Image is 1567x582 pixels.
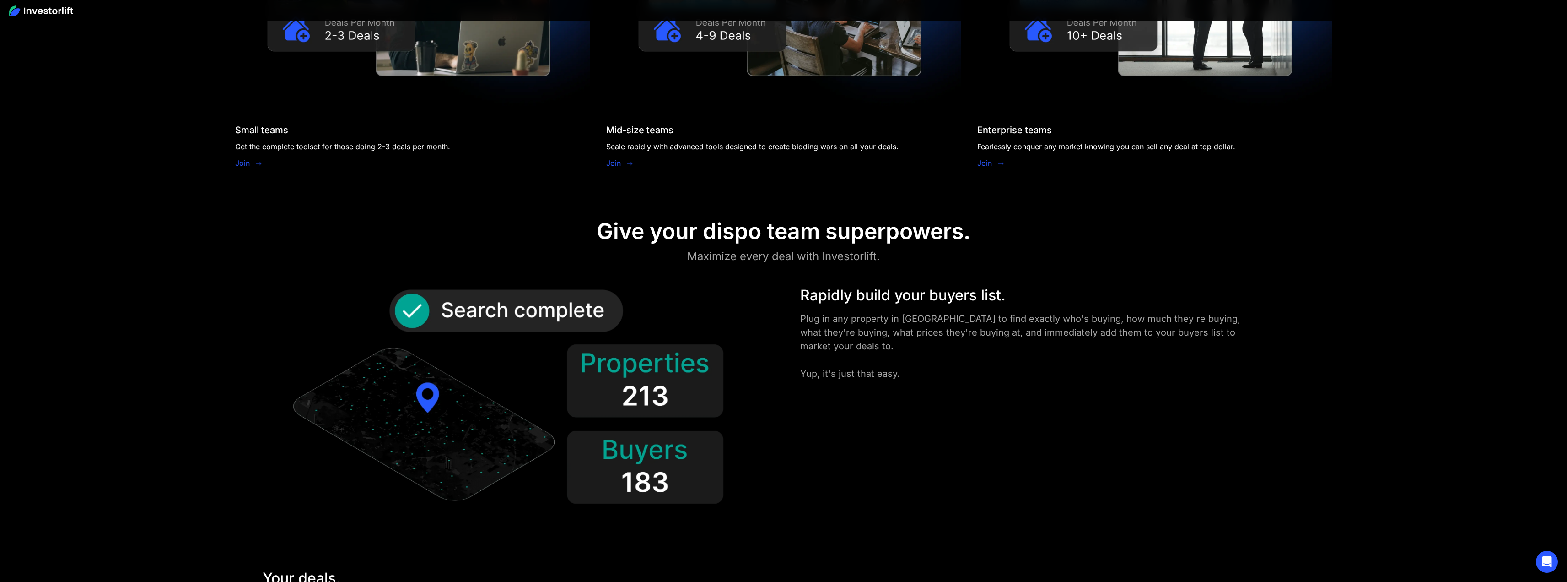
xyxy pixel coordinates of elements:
[606,140,899,153] div: Scale rapidly with advanced tools designed to create bidding wars on all your deals.
[235,140,450,153] div: Get the complete toolset for those doing 2-3 deals per month.
[235,158,250,169] a: Join
[1536,551,1558,573] div: Open Intercom Messenger
[800,284,1254,306] div: Rapidly build your buyers list.
[235,125,288,136] div: Small teams
[977,140,1235,153] div: Fearlessly conquer any market knowing you can sell any deal at top dollar.
[977,125,1052,136] div: Enterprise teams
[687,248,880,265] div: Maximize every deal with Investorlift.
[800,312,1254,381] div: Plug in any property in [GEOGRAPHIC_DATA] to find exactly who's buying, how much they're buying, ...
[597,218,970,245] div: Give your dispo team superpowers.
[606,125,673,136] div: Mid-size teams
[606,158,621,169] a: Join
[977,158,992,169] a: Join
